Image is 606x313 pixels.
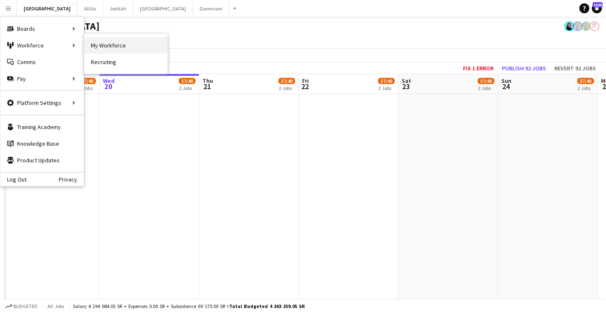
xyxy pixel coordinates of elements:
[0,94,84,111] div: Platform Settings
[133,0,193,17] button: [GEOGRAPHIC_DATA]
[581,21,591,31] app-user-avatar: Lama AlSabbagh
[102,82,115,91] span: 20
[0,20,84,37] div: Boards
[501,77,511,84] span: Sun
[577,78,594,84] span: 37/40
[46,303,66,309] span: All jobs
[578,85,593,91] div: 2 Jobs
[498,63,549,74] button: Publish 92 jobs
[460,63,497,74] button: Fix 1 error
[103,0,133,17] button: Jeddah
[573,21,583,31] app-user-avatar: Lama AlSabbagh
[0,152,84,169] a: Product Updates
[17,0,78,17] button: [GEOGRAPHIC_DATA]
[564,21,574,31] app-user-avatar: Deemah Bin Hayan
[500,82,511,91] span: 24
[278,78,295,84] span: 37/40
[84,37,168,54] a: My Workforce
[0,119,84,135] a: Training Academy
[84,54,168,70] a: Recruiting
[478,78,494,84] span: 37/40
[0,54,84,70] a: Comms
[59,176,84,183] a: Privacy
[229,303,305,309] span: Total Budgeted 4 363 259.05 SR
[402,77,411,84] span: Sat
[201,82,213,91] span: 21
[378,78,395,84] span: 37/40
[0,135,84,152] a: Knowledge Base
[73,303,305,309] div: Salary 4 294 084.05 SR + Expenses 0.00 SR + Subsistence 69 175.00 SR =
[0,70,84,87] div: Pay
[179,85,195,91] div: 2 Jobs
[103,77,115,84] span: Wed
[593,2,603,7] span: 1220
[0,37,84,54] div: Workforce
[551,63,599,74] button: Revert 92 jobs
[13,303,38,309] span: Budgeted
[302,77,309,84] span: Fri
[378,85,394,91] div: 2 Jobs
[80,85,95,91] div: 2 Jobs
[78,0,103,17] button: AlUla
[4,302,39,311] button: Budgeted
[592,3,602,13] a: 1220
[279,85,295,91] div: 2 Jobs
[401,82,411,91] span: 23
[193,0,230,17] button: Dammam
[478,85,494,91] div: 2 Jobs
[301,82,309,91] span: 22
[179,78,195,84] span: 37/40
[0,176,27,183] a: Log Out
[589,21,599,31] app-user-avatar: Assaf Alassaf
[79,78,96,84] span: 37/40
[203,77,213,84] span: Thu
